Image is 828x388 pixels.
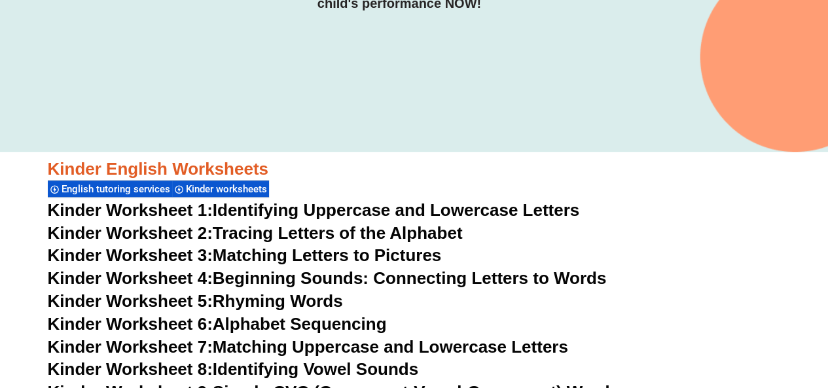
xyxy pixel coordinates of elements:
span: Kinder Worksheet 7: [48,337,213,357]
a: Kinder Worksheet 2:Tracing Letters of the Alphabet [48,223,463,243]
span: Kinder Worksheet 5: [48,291,213,311]
a: Kinder Worksheet 4:Beginning Sounds: Connecting Letters to Words [48,268,607,288]
span: Kinder Worksheet 8: [48,359,213,379]
h3: Kinder English Worksheets [48,158,781,181]
a: Kinder Worksheet 3:Matching Letters to Pictures [48,245,442,265]
a: Kinder Worksheet 5:Rhyming Words [48,291,343,311]
div: English tutoring services [48,180,172,198]
a: Kinder Worksheet 7:Matching Uppercase and Lowercase Letters [48,337,568,357]
a: Kinder Worksheet 8:Identifying Vowel Sounds [48,359,418,379]
a: Kinder Worksheet 6:Alphabet Sequencing [48,314,387,334]
span: English tutoring services [62,183,174,195]
span: Kinder Worksheet 6: [48,314,213,334]
span: Kinder Worksheet 3: [48,245,213,265]
span: Kinder Worksheet 2: [48,223,213,243]
iframe: Chat Widget [610,240,828,388]
span: Kinder Worksheet 1: [48,200,213,220]
div: Kinder worksheets [172,180,269,198]
span: Kinder worksheets [186,183,271,195]
span: Kinder Worksheet 4: [48,268,213,288]
a: Kinder Worksheet 1:Identifying Uppercase and Lowercase Letters [48,200,580,220]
